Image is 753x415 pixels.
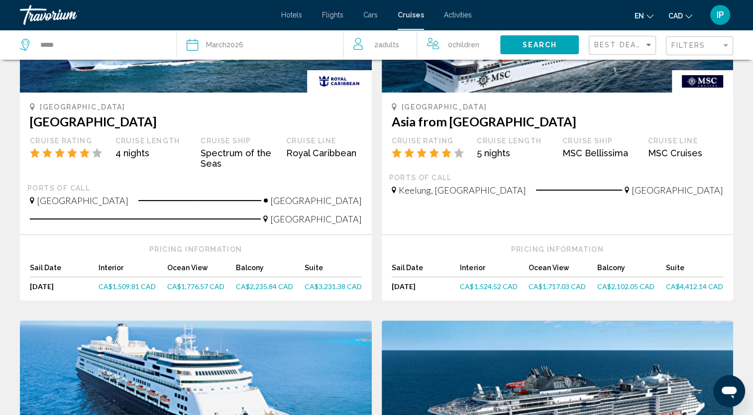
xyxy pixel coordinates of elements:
[713,375,745,407] iframe: Button to launch messaging window
[187,30,333,60] button: March2026
[597,282,666,291] a: CA$2,102.05 CAD
[647,136,723,145] div: Cruise Line
[27,184,364,193] div: Ports of call
[99,282,156,291] span: CA$1,509.81 CAD
[270,213,362,224] span: [GEOGRAPHIC_DATA]
[460,282,517,291] span: CA$1,524.52 CAD
[392,245,724,254] div: Pricing Information
[115,148,191,158] div: 4 nights
[305,282,362,291] a: CA$3,231.38 CAD
[668,8,692,23] button: Change currency
[635,12,644,20] span: en
[281,11,302,19] a: Hotels
[30,136,106,145] div: Cruise Rating
[115,136,191,145] div: Cruise Length
[20,5,271,25] a: Travorium
[30,245,362,254] div: Pricing Information
[378,41,399,49] span: Adults
[392,282,460,291] div: [DATE]
[635,8,653,23] button: Change language
[201,148,276,169] div: Spectrum of the Seas
[597,282,654,291] span: CA$2,102.05 CAD
[477,148,552,158] div: 5 nights
[374,38,399,52] span: 2
[717,10,724,20] span: IP
[322,11,343,19] a: Flights
[343,30,500,60] button: Travelers: 2 adults, 0 children
[672,70,733,93] img: msccruise.gif
[594,41,646,49] span: Best Deals
[522,41,557,49] span: Search
[392,136,467,145] div: Cruise Rating
[286,148,362,158] div: Royal Caribbean
[529,282,597,291] a: CA$1,717.03 CAD
[389,173,726,182] div: Ports of call
[666,282,723,291] a: CA$4,412.14 CAD
[529,282,586,291] span: CA$1,717.03 CAD
[392,114,724,129] h3: Asia from [GEOGRAPHIC_DATA]
[236,282,293,291] span: CA$2,235.84 CAD
[37,195,128,206] span: [GEOGRAPHIC_DATA]
[305,264,362,277] div: Suite
[632,185,723,196] span: [GEOGRAPHIC_DATA]
[201,136,276,145] div: Cruise Ship
[270,195,362,206] span: [GEOGRAPHIC_DATA]
[666,264,723,277] div: Suite
[460,264,529,277] div: Interior
[30,264,99,277] div: Sail Date
[99,264,167,277] div: Interior
[529,264,597,277] div: Ocean View
[647,148,723,158] div: MSC Cruises
[236,282,305,291] a: CA$2,235.84 CAD
[206,38,243,52] div: 2026
[40,103,125,111] span: [GEOGRAPHIC_DATA]
[167,282,224,291] span: CA$1,776.57 CAD
[597,264,666,277] div: Balcony
[460,282,529,291] a: CA$1,524.52 CAD
[562,148,638,158] div: MSC Bellissima
[30,282,99,291] div: [DATE]
[286,136,362,145] div: Cruise Line
[500,35,579,54] button: Search
[594,41,653,50] mat-select: Sort by
[167,264,236,277] div: Ocean View
[402,103,487,111] span: [GEOGRAPHIC_DATA]
[448,38,479,52] span: 0
[444,11,472,19] a: Activities
[307,70,372,93] img: rci_new_resized.gif
[363,11,378,19] a: Cars
[236,264,305,277] div: Balcony
[398,11,424,19] a: Cruises
[206,41,226,49] span: March
[167,282,236,291] a: CA$1,776.57 CAD
[562,136,638,145] div: Cruise Ship
[399,185,526,196] span: Keelung, [GEOGRAPHIC_DATA]
[707,4,733,25] button: User Menu
[99,282,167,291] a: CA$1,509.81 CAD
[668,12,683,20] span: CAD
[671,41,705,49] span: Filters
[477,136,552,145] div: Cruise Length
[30,114,362,129] h3: [GEOGRAPHIC_DATA]
[666,36,733,56] button: Filter
[392,264,460,277] div: Sail Date
[452,41,479,49] span: Children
